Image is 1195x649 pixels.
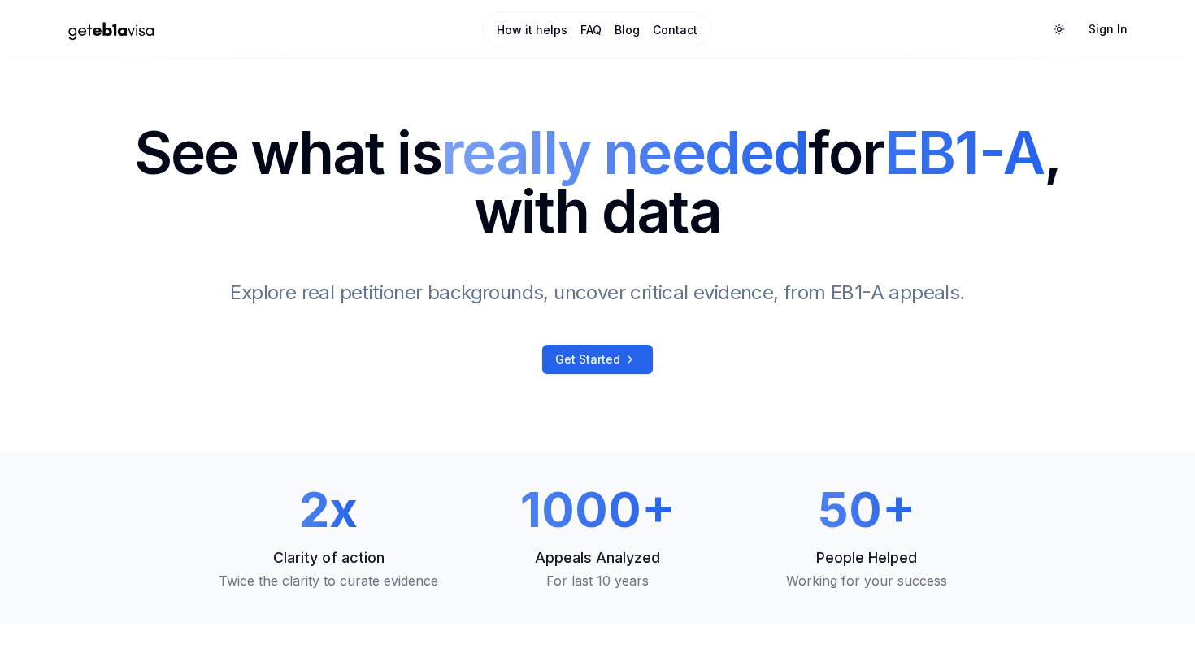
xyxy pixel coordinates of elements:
[1075,15,1141,44] a: Sign In
[884,117,1044,188] span: EB1-A
[555,351,620,368] span: Get Started
[207,547,450,569] p: Clarity of action
[134,124,1062,182] span: See what is for ,
[745,547,988,569] p: People Helped
[230,281,964,304] span: Explore real petitioner backgrounds, uncover critical evidence, from EB1-A appeals.
[134,182,1062,241] span: with data
[653,22,697,38] a: Contact
[580,22,602,38] a: FAQ
[542,345,653,374] a: Get Started
[54,15,168,44] img: geteb1avisa logo
[483,12,711,46] nav: Main
[299,480,358,538] span: 2x
[818,480,915,538] span: 50+
[476,547,719,569] p: Appeals Analyzed
[54,15,416,44] a: Home Page
[615,22,640,38] a: Blog
[441,117,809,188] span: really needed
[476,571,719,590] p: For last 10 years
[520,480,675,538] span: 1000+
[497,22,567,38] a: How it helps
[745,571,988,590] p: Working for your success
[207,571,450,590] p: Twice the clarity to curate evidence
